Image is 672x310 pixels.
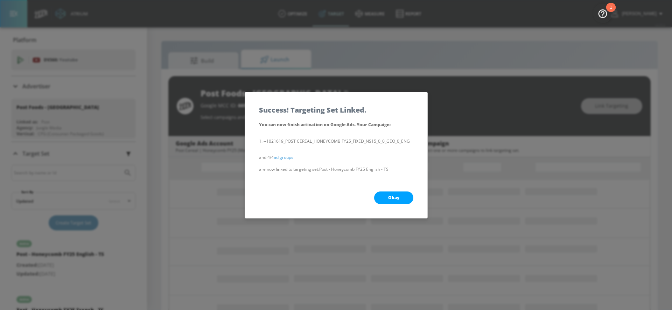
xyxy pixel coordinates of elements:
p: You can now finish activation on Google Ads. Your Campaign : [259,121,413,129]
a: ad groups [274,154,293,160]
h5: Success! Targeting Set Linked. [259,106,366,114]
div: 1 [610,7,612,16]
li: --1021619_POST CEREAL_HONEYCOMB FY25_FIXED_NS15_0_0_GEO_0_ENG [259,137,413,145]
button: Open Resource Center, 1 new notification [593,4,612,23]
p: and 4/4 [259,154,413,161]
button: Okay [374,191,413,204]
span: Okay [388,195,399,201]
p: are now linked to targeting set: Post - Honeycomb FY25 English - TS [259,166,413,173]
